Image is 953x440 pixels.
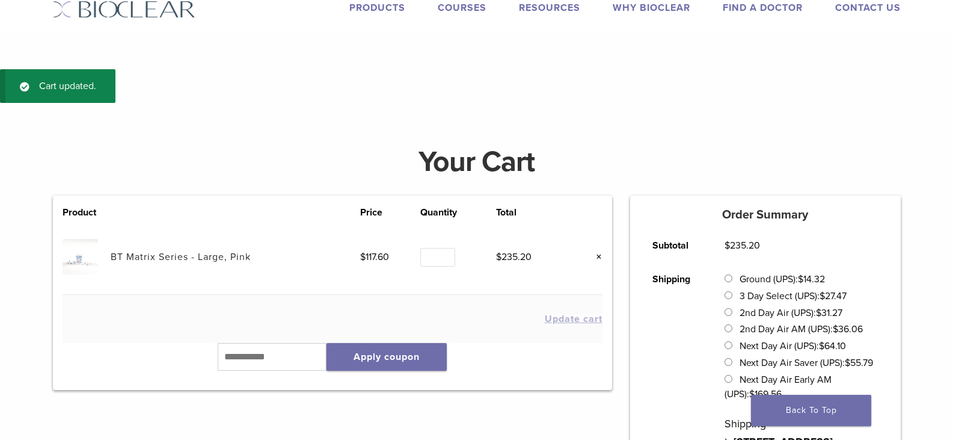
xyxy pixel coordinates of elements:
label: 3 Day Select (UPS): [740,290,847,302]
bdi: 169.56 [749,388,782,400]
a: Resources [519,2,580,14]
label: 2nd Day Air (UPS): [740,307,842,319]
label: Next Day Air Saver (UPS): [740,357,873,369]
span: $ [496,251,501,263]
a: BT Matrix Series - Large, Pink [111,251,251,263]
button: Update cart [545,314,602,324]
h1: Your Cart [44,147,910,176]
span: $ [819,340,824,352]
th: Total [496,205,570,220]
th: Product [63,205,111,220]
a: Why Bioclear [613,2,690,14]
bdi: 36.06 [833,323,863,335]
bdi: 235.20 [725,240,760,252]
span: $ [360,251,366,263]
a: Back To Top [751,395,871,426]
label: 2nd Day Air AM (UPS): [740,323,863,335]
h5: Order Summary [630,208,901,222]
img: BT Matrix Series - Large, Pink [63,239,98,274]
a: Find A Doctor [723,2,803,14]
span: $ [798,273,803,285]
img: Bioclear [53,1,195,18]
th: Price [360,205,420,220]
bdi: 64.10 [819,340,846,352]
a: Products [349,2,405,14]
a: Remove this item [587,249,602,265]
span: $ [833,323,838,335]
button: Apply coupon [326,343,447,371]
a: Contact Us [835,2,901,14]
bdi: 14.32 [798,273,825,285]
span: $ [816,307,821,319]
span: $ [820,290,825,302]
th: Subtotal [639,229,711,262]
label: Ground (UPS): [740,273,825,285]
bdi: 31.27 [816,307,842,319]
span: $ [749,388,755,400]
a: Courses [438,2,486,14]
label: Next Day Air (UPS): [740,340,846,352]
span: $ [845,357,850,369]
bdi: 117.60 [360,251,389,263]
span: $ [725,240,730,252]
th: Quantity [420,205,497,220]
label: Next Day Air Early AM (UPS): [725,374,831,400]
bdi: 55.79 [845,357,873,369]
bdi: 235.20 [496,251,532,263]
bdi: 27.47 [820,290,847,302]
